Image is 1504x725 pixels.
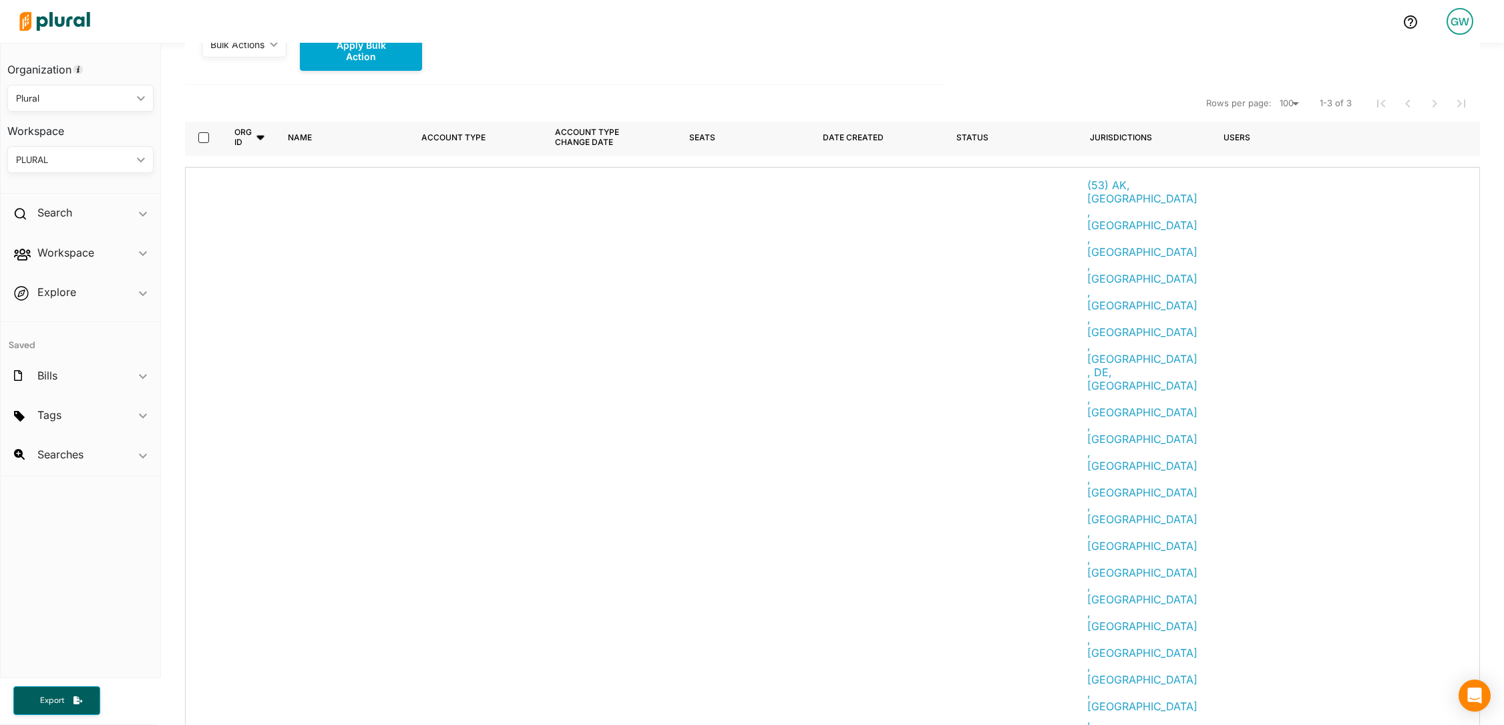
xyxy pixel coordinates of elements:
[1394,90,1421,117] button: Previous Page
[421,118,498,156] div: Account Type
[234,118,266,156] div: Org ID
[37,245,94,260] h2: Workspace
[288,132,312,142] div: Name
[689,118,715,156] div: Seats
[1224,118,1250,156] div: Users
[37,205,72,220] h2: Search
[956,132,988,142] div: Status
[198,132,209,143] input: select-all-rows
[1459,680,1491,712] div: Open Intercom Messenger
[288,118,324,156] div: Name
[37,408,61,422] h2: Tags
[16,92,132,106] div: Plural
[555,127,655,147] div: Account Type Change Date
[1436,3,1484,40] a: GW
[823,118,896,156] div: Date Created
[300,31,422,71] button: Apply Bulk Action
[234,127,254,147] div: Org ID
[1090,118,1152,156] div: Jurisdictions
[1224,132,1250,142] div: Users
[16,153,132,167] div: PLURAL
[1320,97,1352,110] span: 1-3 of 3
[421,132,486,142] div: Account Type
[1447,8,1473,35] div: GW
[823,132,884,142] div: Date Created
[555,118,667,156] div: Account Type Change Date
[956,118,1000,156] div: Status
[689,132,715,142] div: Seats
[1421,90,1448,117] button: Next Page
[13,686,100,715] button: Export
[7,50,154,80] h3: Organization
[37,368,57,383] h2: Bills
[1448,90,1475,117] button: Last Page
[7,112,154,141] h3: Workspace
[72,63,84,76] div: Tooltip anchor
[37,447,83,462] h2: Searches
[1,322,160,355] h4: Saved
[1090,132,1152,142] div: Jurisdictions
[37,285,76,299] h2: Explore
[1206,97,1272,110] span: Rows per page:
[1368,90,1394,117] button: First Page
[31,695,73,706] span: Export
